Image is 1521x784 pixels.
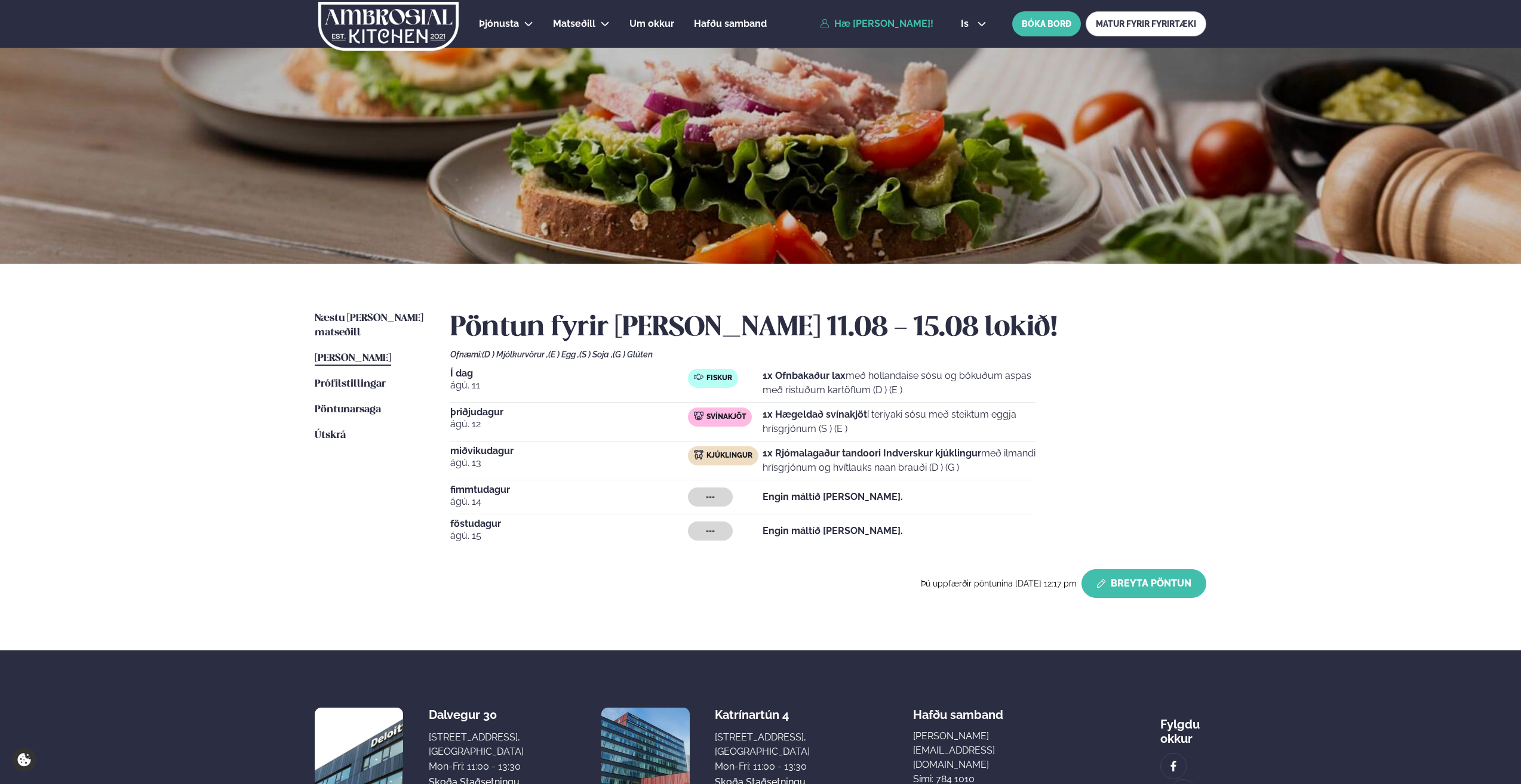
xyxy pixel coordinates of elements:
[482,350,548,359] span: (D ) Mjólkurvörur ,
[315,353,391,363] span: [PERSON_NAME]
[613,350,653,359] span: (G ) Glúten
[1160,708,1206,746] div: Fylgdu okkur
[1012,11,1081,36] button: BÓKA BORÐ
[450,417,688,431] span: ágú. 12
[315,430,346,440] span: Útskrá
[315,428,346,443] a: Útskrá
[429,760,524,774] div: Mon-Fri: 11:00 - 13:30
[715,730,810,759] div: [STREET_ADDRESS], [GEOGRAPHIC_DATA]
[315,313,423,338] span: Næstu [PERSON_NAME] matseðill
[1167,760,1180,773] img: image alt
[763,446,1035,475] p: með ilmandi hrísgrjónum og hvítlauks naan brauði (D ) (G )
[317,2,460,51] img: logo
[694,18,767,29] span: Hafðu samband
[694,372,703,382] img: fish.svg
[450,485,688,495] span: fimmtudagur
[450,378,688,393] span: ágú. 11
[913,729,1057,772] a: [PERSON_NAME][EMAIL_ADDRESS][DOMAIN_NAME]
[706,374,732,383] span: Fiskur
[450,519,688,529] span: föstudagur
[429,730,524,759] div: [STREET_ADDRESS], [GEOGRAPHIC_DATA]
[706,451,752,461] span: Kjúklingur
[763,447,981,459] strong: 1x Rjómalagaður tandoori Indverskur kjúklingur
[479,18,519,29] span: Þjónusta
[961,19,972,29] span: is
[315,403,381,417] a: Pöntunarsaga
[450,408,688,417] span: þriðjudagur
[715,760,810,774] div: Mon-Fri: 11:00 - 13:30
[12,748,36,772] a: Cookie settings
[694,450,703,459] img: chicken.svg
[629,18,674,29] span: Um okkur
[706,526,715,536] span: ---
[450,369,688,378] span: Í dag
[921,579,1077,588] span: Þú uppfærðir pöntunina [DATE] 12:17 pm
[1081,569,1206,598] button: Breyta Pöntun
[429,708,524,722] div: Dalvegur 30
[820,18,933,29] a: Hæ [PERSON_NAME]!
[763,491,903,502] strong: Engin máltíð [PERSON_NAME].
[1161,754,1186,779] a: image alt
[715,708,810,722] div: Katrínartún 4
[706,412,746,422] span: Svínakjöt
[450,456,688,470] span: ágú. 13
[548,350,579,359] span: (E ) Egg ,
[763,408,1035,436] p: í teriyaki sósu með steiktum eggja hrísgrjónum (S ) (E )
[694,17,767,31] a: Hafðu samband
[913,698,1003,722] span: Hafðu samband
[315,405,381,415] span: Pöntunarsaga
[629,17,674,31] a: Um okkur
[450,311,1206,345] h2: Pöntun fyrir [PERSON_NAME] 11.08 - 15.08 lokið!
[706,492,715,502] span: ---
[450,350,1206,359] div: Ofnæmi:
[763,369,1035,397] p: með hollandaise sósu og bökuðum aspas með ristuðum kartöflum (D ) (E )
[553,17,595,31] a: Matseðill
[763,525,903,536] strong: Engin máltíð [PERSON_NAME].
[450,446,688,456] span: miðvikudagur
[951,19,996,29] button: is
[763,370,846,381] strong: 1x Ofnbakaður lax
[694,411,703,421] img: pork.svg
[579,350,613,359] span: (S ) Soja ,
[450,495,688,509] span: ágú. 14
[763,409,867,420] strong: 1x Hægeldað svínakjöt
[1086,11,1206,36] a: MATUR FYRIR FYRIRTÆKI
[315,311,426,340] a: Næstu [PERSON_NAME] matseðill
[450,529,688,543] span: ágú. 15
[553,18,595,29] span: Matseðill
[479,17,519,31] a: Þjónusta
[315,377,386,391] a: Prófílstillingar
[315,379,386,389] span: Prófílstillingar
[315,351,391,366] a: [PERSON_NAME]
